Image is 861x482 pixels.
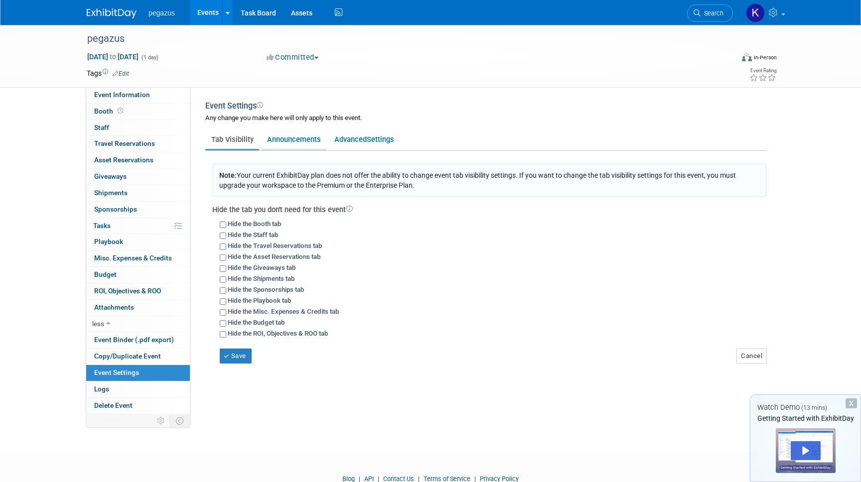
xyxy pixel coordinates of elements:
label: Hide the ROI, Objectives & ROO tab [228,330,328,337]
img: Kasper Olav [746,3,765,22]
a: Event Information [86,87,190,103]
div: Play [791,441,821,460]
span: Travel Reservations [94,139,155,147]
label: Hide the Booth tab [228,220,281,228]
a: Travel Reservations [86,136,190,152]
a: Logs [86,381,190,397]
a: Copy/Duplicate Event [86,349,190,364]
div: Event Settings [205,101,767,114]
label: Hide the Travel Reservations tab [228,242,322,249]
label: Hide the Misc. Expenses & Credits tab [228,308,339,315]
div: Any change you make here will only apply to this event. [205,114,767,133]
label: Hide the Asset Reservations tab [228,253,320,260]
a: Edit [113,70,129,77]
span: Playbook [94,238,123,245]
div: In-Person [753,54,777,61]
div: pegazus [84,30,718,48]
span: [DATE] [DATE] [87,52,139,61]
span: Search [701,9,723,17]
a: less [86,316,190,332]
a: Event Settings [86,365,190,381]
a: AdvancedSettings [328,130,400,149]
a: Event Binder (.pdf export) [86,332,190,348]
span: pegazus [148,9,175,17]
span: Event Binder (.pdf export) [94,336,174,344]
div: Hide the tab you don't need for this event [212,205,767,215]
div: Event Format [674,52,777,67]
a: Announcements [261,130,326,149]
a: Booth [86,104,190,120]
span: Delete Event [94,401,133,409]
span: Budget [94,270,117,278]
label: Hide the Budget tab [228,319,285,326]
a: Attachments [86,300,190,316]
span: Note: [219,171,237,179]
a: Asset Reservations [86,152,190,168]
span: Staff [94,123,109,131]
td: Tags [87,68,129,78]
span: Logs [94,385,109,393]
a: Delete Event [86,398,190,414]
span: Booth not reserved yet [116,107,125,115]
button: Save [220,349,252,363]
div: Watch Demo [750,402,861,413]
span: Booth [94,107,125,115]
span: Shipments [94,189,128,197]
div: Getting Started with ExhibitDay [750,413,861,423]
a: Shipments [86,185,190,201]
td: Personalize Event Tab Strip [152,414,170,427]
span: (1 day) [141,54,158,61]
label: Hide the Shipments tab [228,275,294,282]
a: Playbook [86,234,190,250]
a: Giveaways [86,169,190,185]
label: Hide the Playbook tab [228,297,291,304]
span: Event Information [94,91,150,99]
a: Tab Visibility [205,130,259,149]
span: Attachments [94,303,134,311]
a: Tasks [86,218,190,234]
a: Sponsorships [86,202,190,218]
label: Hide the Staff tab [228,231,278,239]
span: Your current ExhibitDay plan does not offer the ability to change event tab visibility settings. ... [219,171,736,189]
a: Search [687,4,733,22]
span: (13 mins) [801,404,827,411]
button: Cancel [736,349,767,363]
span: ROI, Objectives & ROO [94,287,161,295]
span: Sponsorships [94,205,137,213]
a: Staff [86,120,190,136]
a: Budget [86,267,190,283]
span: Misc. Expenses & Credits [94,254,172,262]
span: Settings [367,135,394,144]
a: Misc. Expenses & Credits [86,250,190,266]
img: ExhibitDay [87,8,137,18]
span: Asset Reservations [94,156,153,164]
span: to [108,53,118,61]
span: Event Settings [94,368,139,376]
span: less [92,320,104,328]
button: Committed [263,52,322,63]
div: Dismiss [846,398,857,408]
div: Event Rating [749,68,776,73]
span: Giveaways [94,172,127,180]
td: Toggle Event Tabs [170,414,190,427]
label: Hide the Sponsorships tab [228,286,304,293]
label: Hide the Giveaways tab [228,264,295,271]
img: Format-Inperson.png [742,53,752,61]
span: Copy/Duplicate Event [94,352,161,360]
a: ROI, Objectives & ROO [86,283,190,299]
span: Tasks [93,222,111,230]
